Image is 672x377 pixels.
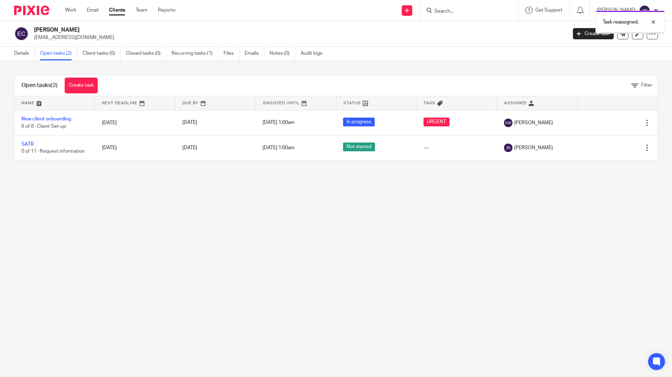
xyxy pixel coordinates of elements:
[263,120,295,125] span: [DATE] 1:00am
[87,7,98,14] a: Email
[343,143,375,151] span: Not started
[34,34,562,41] p: [EMAIL_ADDRESS][DOMAIN_NAME]
[21,149,85,154] span: 0 of 11 · Request information
[65,7,76,14] a: Work
[182,120,197,125] span: [DATE]
[514,144,553,151] span: [PERSON_NAME]
[40,47,77,60] a: Open tasks (2)
[21,117,71,121] a: New client onboarding
[603,19,639,26] p: Task reassigned.
[263,101,300,105] span: Snoozed Until
[21,124,66,129] span: 6 of 8 · Client Set-up
[51,82,58,88] span: (2)
[21,82,58,89] h1: Open tasks
[95,135,175,160] td: [DATE]
[21,142,34,147] a: SATR
[641,83,652,88] span: Filter
[172,47,218,60] a: Recurring tasks (1)
[65,78,98,93] a: Create task
[343,101,361,105] span: Status
[245,47,264,60] a: Emails
[424,144,490,151] div: ---
[263,145,295,150] span: [DATE] 1:00am
[158,7,175,14] a: Reports
[639,5,650,16] img: svg%3E
[424,118,450,126] span: URGENT
[301,47,328,60] a: Audit logs
[14,6,49,15] img: Pixie
[224,47,239,60] a: Files
[14,47,35,60] a: Details
[504,144,512,152] img: svg%3E
[34,26,457,34] h2: [PERSON_NAME]
[182,145,197,150] span: [DATE]
[424,101,435,105] span: Tags
[270,47,295,60] a: Notes (0)
[14,26,29,41] img: svg%3E
[95,110,175,135] td: [DATE]
[83,47,121,60] a: Client tasks (0)
[136,7,147,14] a: Team
[343,118,375,126] span: In progress
[109,7,125,14] a: Clients
[126,47,166,60] a: Closed tasks (0)
[504,119,512,127] img: svg%3E
[514,119,553,126] span: [PERSON_NAME]
[573,28,614,39] a: Create task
